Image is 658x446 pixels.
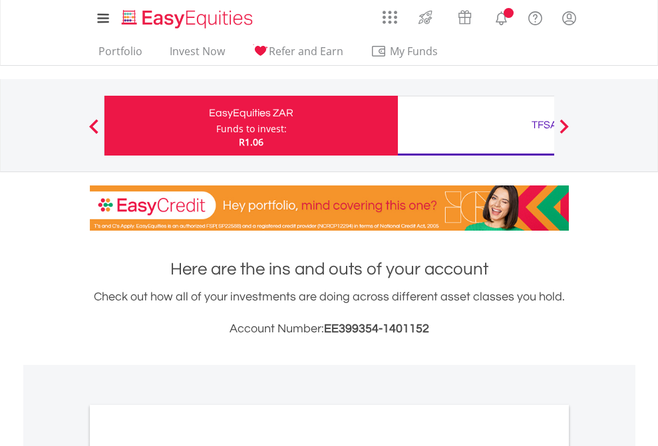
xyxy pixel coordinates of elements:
a: Invest Now [164,45,230,65]
span: Refer and Earn [269,44,343,58]
img: vouchers-v2.svg [454,7,476,28]
a: Portfolio [93,45,148,65]
a: Home page [116,3,258,30]
div: EasyEquities ZAR [112,104,390,122]
a: AppsGrid [374,3,406,25]
span: My Funds [371,43,458,60]
span: EE399354-1401152 [324,322,429,335]
button: Previous [81,126,107,139]
div: Check out how all of your investments are doing across different asset classes you hold. [90,288,569,338]
span: R1.06 [239,136,263,148]
h3: Account Number: [90,320,569,338]
a: My Profile [552,3,586,33]
a: Notifications [484,3,518,30]
img: EasyEquities_Logo.png [119,8,258,30]
img: thrive-v2.svg [414,7,436,28]
button: Next [551,126,577,139]
a: FAQ's and Support [518,3,552,30]
img: EasyCredit Promotion Banner [90,185,569,231]
h1: Here are the ins and outs of your account [90,257,569,281]
a: Vouchers [445,3,484,28]
a: Refer and Earn [247,45,349,65]
img: grid-menu-icon.svg [383,10,397,25]
div: Funds to invest: [216,122,287,136]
